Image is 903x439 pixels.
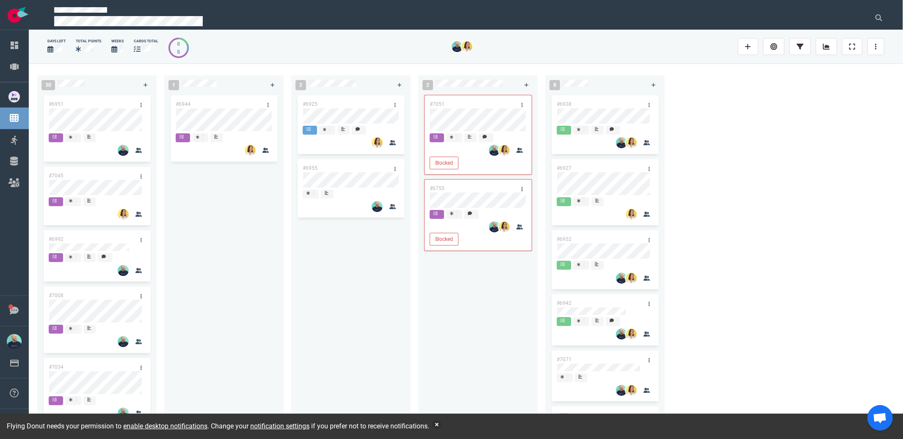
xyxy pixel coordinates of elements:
[557,236,572,242] a: #6952
[626,137,637,148] img: 26
[430,101,445,107] a: #7051
[207,422,429,430] span: . Change your if you prefer not to receive notifications.
[423,80,433,90] span: 2
[430,185,445,191] a: #6755
[430,233,458,246] button: Blocked
[616,273,627,284] img: 26
[303,165,318,171] a: #6955
[49,101,64,107] a: #6951
[118,265,129,276] img: 26
[626,209,637,220] img: 26
[499,145,510,156] img: 26
[295,80,306,90] span: 2
[118,209,129,220] img: 26
[47,39,66,44] div: days left
[303,101,318,107] a: #6925
[176,101,191,107] a: #6944
[118,145,129,156] img: 26
[430,157,458,169] button: Blocked
[452,41,463,52] img: 26
[461,41,472,52] img: 26
[626,273,637,284] img: 26
[111,39,124,44] div: Weeks
[616,385,627,396] img: 26
[134,39,158,44] div: cards total
[557,101,572,107] a: #6938
[245,145,256,156] img: 26
[118,336,129,347] img: 26
[49,173,64,179] a: #7045
[372,137,383,148] img: 26
[76,39,101,44] div: Total Points
[557,356,572,362] a: #7071
[626,329,637,340] img: 26
[372,201,383,212] img: 26
[49,364,64,370] a: #7034
[557,300,572,306] a: #6942
[177,40,180,48] div: 8
[557,412,572,418] a: #6994
[626,385,637,396] img: 26
[489,145,500,156] img: 26
[550,80,560,90] span: 8
[616,329,627,340] img: 26
[867,405,893,431] div: Ouvrir le chat
[177,48,180,56] div: 5
[123,422,207,430] a: enable desktop notifications
[489,221,500,232] img: 26
[557,165,572,171] a: #6927
[49,293,64,298] a: #7008
[168,80,179,90] span: 1
[41,80,55,90] span: 30
[616,137,627,148] img: 26
[7,422,207,430] span: Flying Donut needs your permission to
[499,221,510,232] img: 26
[118,408,129,419] img: 26
[49,236,64,242] a: #6992
[250,422,309,430] a: notification settings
